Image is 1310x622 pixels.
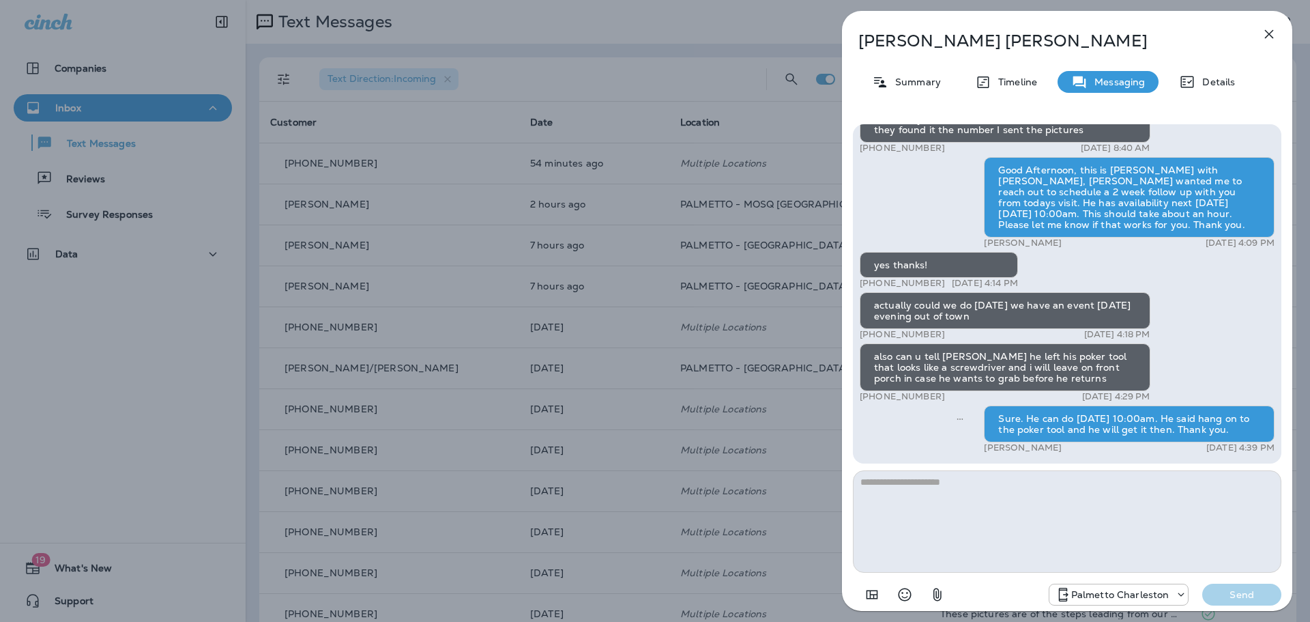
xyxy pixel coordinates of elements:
[1082,391,1150,402] p: [DATE] 4:29 PM
[860,106,1150,143] div: somebody from another number texted me and said they found it the number I sent the pictures
[1206,238,1275,249] p: [DATE] 4:09 PM
[860,252,1018,278] div: yes thanks!
[1195,76,1235,87] p: Details
[1049,586,1189,603] div: +1 (843) 277-8322
[891,581,918,608] button: Select an emoji
[984,157,1275,238] div: Good Afternoon, this is [PERSON_NAME] with [PERSON_NAME], [PERSON_NAME] wanted me to reach out to...
[1206,442,1275,453] p: [DATE] 4:39 PM
[984,406,1275,442] div: Sure. He can do [DATE] 10:00am. He said hang on to the poker tool and he will get it then. Thank ...
[984,442,1062,453] p: [PERSON_NAME]
[858,31,1231,51] p: [PERSON_NAME] [PERSON_NAME]
[860,143,945,154] p: [PHONE_NUMBER]
[1088,76,1145,87] p: Messaging
[860,292,1150,329] div: actually could we do [DATE] we have an event [DATE] evening out of town
[860,278,945,289] p: [PHONE_NUMBER]
[957,412,963,424] span: Sent
[860,391,945,402] p: [PHONE_NUMBER]
[952,278,1018,289] p: [DATE] 4:14 PM
[1081,143,1150,154] p: [DATE] 8:40 AM
[1071,589,1169,600] p: Palmetto Charleston
[984,238,1062,249] p: [PERSON_NAME]
[991,76,1037,87] p: Timeline
[858,581,886,608] button: Add in a premade template
[860,329,945,340] p: [PHONE_NUMBER]
[888,76,941,87] p: Summary
[860,343,1150,391] div: also can u tell [PERSON_NAME] he left his poker tool that looks like a screwdriver and i will lea...
[1084,329,1150,340] p: [DATE] 4:18 PM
